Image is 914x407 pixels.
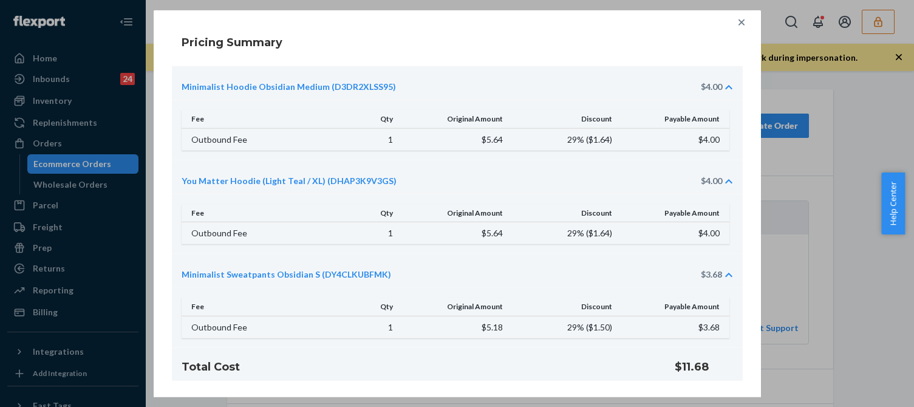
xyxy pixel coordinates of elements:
[619,128,729,151] td: $4.00
[182,110,346,128] th: Fee
[182,128,346,151] td: Outbound Fee
[619,298,729,316] th: Payable Amount
[182,298,346,316] th: Fee
[346,222,400,244] td: 1
[182,35,282,50] h4: Pricing Summary
[346,128,400,151] td: 1
[510,203,619,222] th: Discount
[182,174,397,186] a: You Matter Hoodie (Light Teal / XL) (DHAP3K9V3GS)
[510,316,619,338] td: 29% ( $1.50 )
[346,110,400,128] th: Qty
[182,268,391,281] a: Minimalist Sweatpants Obsidian S (DY4CLKUBFMK)
[619,222,729,244] td: $4.00
[400,316,510,338] td: $5.18
[346,298,400,316] th: Qty
[182,222,346,244] td: Outbound Fee
[619,316,729,338] td: $3.68
[701,81,722,93] div: $4.00
[400,222,510,244] td: $5.64
[619,110,729,128] th: Payable Amount
[182,316,346,338] td: Outbound Fee
[510,110,619,128] th: Discount
[701,174,722,186] div: $4.00
[510,298,619,316] th: Discount
[346,316,400,338] td: 1
[400,128,510,151] td: $5.64
[510,222,619,244] td: 29% ( $1.64 )
[400,110,510,128] th: Original Amount
[182,81,396,93] a: Minimalist Hoodie Obsidian Medium (D3DR2XLSS95)
[182,203,346,222] th: Fee
[346,203,400,222] th: Qty
[182,358,646,374] h4: Total Cost
[701,268,722,281] div: $3.68
[400,298,510,316] th: Original Amount
[619,203,729,222] th: Payable Amount
[675,358,733,374] h4: $11.68
[510,128,619,151] td: 29% ( $1.64 )
[400,203,510,222] th: Original Amount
